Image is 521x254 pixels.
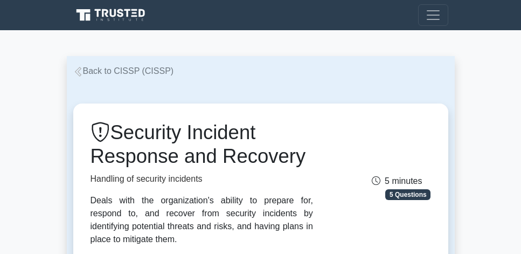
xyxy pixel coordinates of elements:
[91,173,313,186] p: Handling of security incidents
[73,66,174,75] a: Back to CISSP (CISSP)
[385,189,430,200] span: 5 Questions
[91,194,313,246] div: Deals with the organization's ability to prepare for, respond to, and recover from security incid...
[418,4,448,26] button: Toggle navigation
[91,121,313,168] h1: Security Incident Response and Recovery
[372,176,422,186] span: 5 minutes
